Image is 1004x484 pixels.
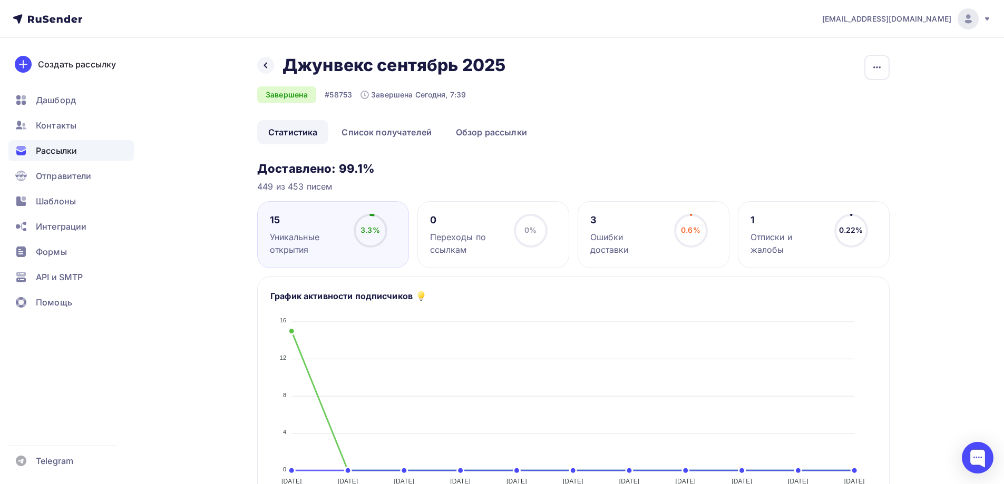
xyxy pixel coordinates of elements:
span: 0% [524,225,537,234]
h5: График активности подписчиков [270,290,413,302]
tspan: 12 [280,354,287,361]
tspan: 4 [283,429,286,435]
a: Шаблоны [8,191,134,212]
div: Завершена Сегодня, 7:39 [360,90,466,100]
a: Обзор рассылки [445,120,538,144]
a: Контакты [8,115,134,136]
span: 0.22% [839,225,863,234]
div: Уникальные открытия [270,231,344,256]
div: 15 [270,214,344,226]
div: Создать рассылку [38,58,116,71]
div: 1 [750,214,825,226]
h2: Джунвекс сентябрь 2025 [282,55,505,76]
span: Отправители [36,170,92,182]
span: [EMAIL_ADDRESS][DOMAIN_NAME] [822,14,951,24]
tspan: 8 [283,392,286,398]
div: 3 [590,214,665,226]
a: Статистика [257,120,328,144]
tspan: 0 [283,466,286,472]
a: Отправители [8,165,134,186]
h3: Доставлено: 99.1% [257,161,890,176]
span: Рассылки [36,144,77,157]
div: Переходы по ссылкам [430,231,504,256]
tspan: 16 [280,317,287,323]
a: Дашборд [8,90,134,111]
span: 0.6% [681,225,700,234]
span: Шаблоны [36,195,76,208]
span: Помощь [36,296,72,309]
div: Завершена [257,86,316,103]
div: #58753 [325,90,352,100]
a: Формы [8,241,134,262]
span: Формы [36,245,67,258]
span: Контакты [36,119,76,132]
a: Рассылки [8,140,134,161]
div: 0 [430,214,504,226]
span: Telegram [36,455,73,467]
div: 449 из 453 писем [257,180,890,193]
span: Интеграции [36,220,86,233]
a: [EMAIL_ADDRESS][DOMAIN_NAME] [822,8,991,29]
div: Отписки и жалобы [750,231,825,256]
span: Дашборд [36,94,76,106]
div: Ошибки доставки [590,231,665,256]
span: API и SMTP [36,271,83,283]
span: 3.3% [360,225,380,234]
a: Список получателей [330,120,443,144]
